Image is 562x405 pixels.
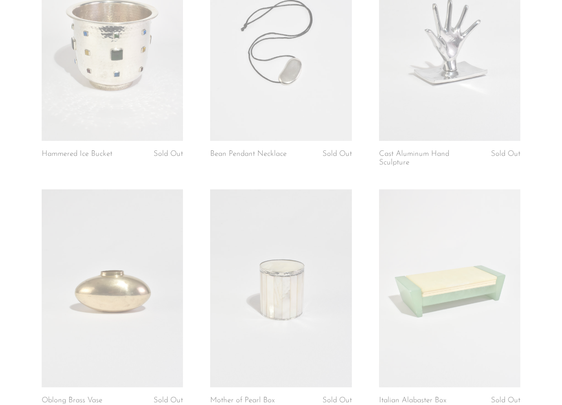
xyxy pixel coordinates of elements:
span: Sold Out [322,150,352,158]
a: Bean Pendant Necklace [210,150,287,158]
a: Oblong Brass Vase [42,396,102,405]
span: Sold Out [154,150,183,158]
span: Sold Out [322,396,352,404]
span: Sold Out [491,150,520,158]
a: Hammered Ice Bucket [42,150,112,158]
a: Italian Alabaster Box [379,396,447,405]
a: Cast Aluminum Hand Sculpture [379,150,473,167]
a: Mother of Pearl Box [210,396,275,405]
span: Sold Out [154,396,183,404]
span: Sold Out [491,396,520,404]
